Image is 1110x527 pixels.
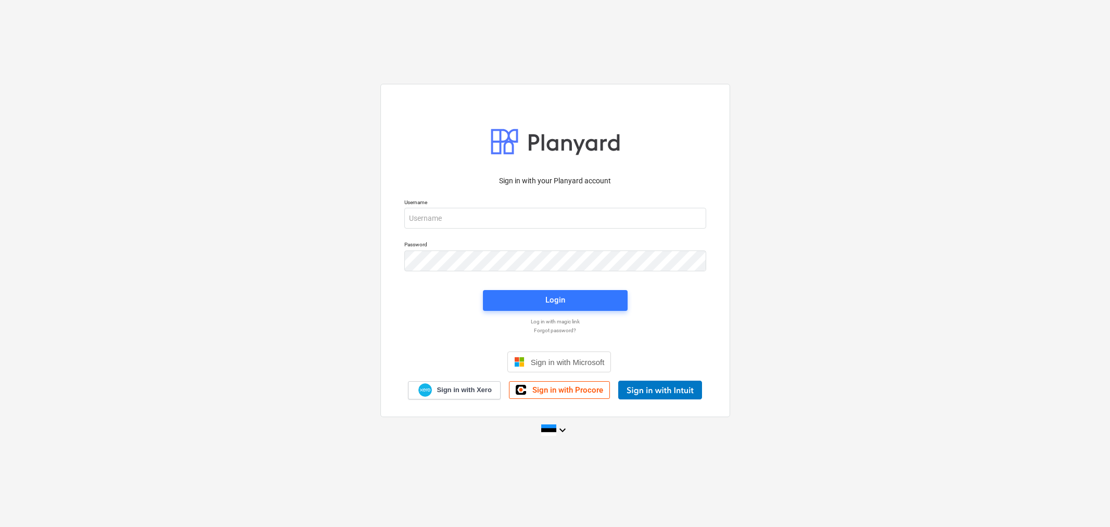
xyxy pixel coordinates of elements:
[514,357,525,367] img: Microsoft logo
[399,327,711,334] a: Forgot password?
[399,318,711,325] a: Log in with magic link
[532,385,603,395] span: Sign in with Procore
[437,385,491,395] span: Sign in with Xero
[404,241,706,250] p: Password
[404,175,706,186] p: Sign in with your Planyard account
[483,290,628,311] button: Login
[556,424,569,436] i: keyboard_arrow_down
[418,383,432,397] img: Xero logo
[531,358,605,367] span: Sign in with Microsoft
[545,293,565,307] div: Login
[408,381,501,399] a: Sign in with Xero
[509,381,610,399] a: Sign in with Procore
[404,199,706,208] p: Username
[404,208,706,229] input: Username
